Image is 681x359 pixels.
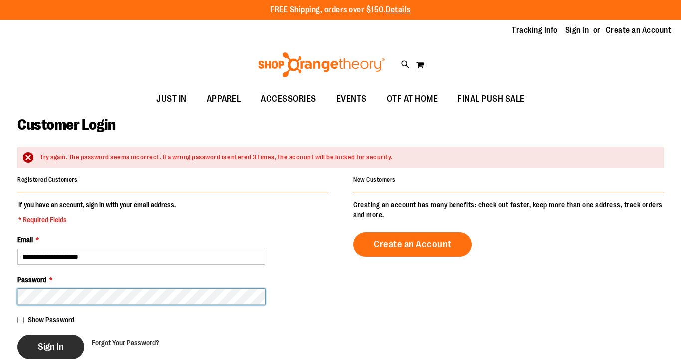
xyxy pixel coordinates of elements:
[197,88,251,111] a: APPAREL
[17,176,77,183] strong: Registered Customers
[17,335,84,359] button: Sign In
[207,88,241,110] span: APPAREL
[374,239,452,250] span: Create an Account
[28,316,74,324] span: Show Password
[377,88,448,111] a: OTF AT HOME
[18,215,176,225] span: * Required Fields
[17,276,46,284] span: Password
[156,88,187,110] span: JUST IN
[17,236,33,244] span: Email
[387,88,438,110] span: OTF AT HOME
[17,116,115,133] span: Customer Login
[40,153,654,162] div: Try again. The password seems incorrect. If a wrong password is entered 3 times, the account will...
[448,88,535,111] a: FINAL PUSH SALE
[457,88,525,110] span: FINAL PUSH SALE
[257,52,386,77] img: Shop Orangetheory
[336,88,367,110] span: EVENTS
[512,25,558,36] a: Tracking Info
[146,88,197,111] a: JUST IN
[261,88,316,110] span: ACCESSORIES
[92,339,159,347] span: Forgot Your Password?
[326,88,377,111] a: EVENTS
[17,200,177,225] legend: If you have an account, sign in with your email address.
[270,4,411,16] p: FREE Shipping, orders over $150.
[565,25,589,36] a: Sign In
[92,338,159,348] a: Forgot Your Password?
[606,25,672,36] a: Create an Account
[386,5,411,14] a: Details
[251,88,326,111] a: ACCESSORIES
[38,341,64,352] span: Sign In
[353,176,396,183] strong: New Customers
[353,200,664,220] p: Creating an account has many benefits: check out faster, keep more than one address, track orders...
[353,232,472,257] a: Create an Account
